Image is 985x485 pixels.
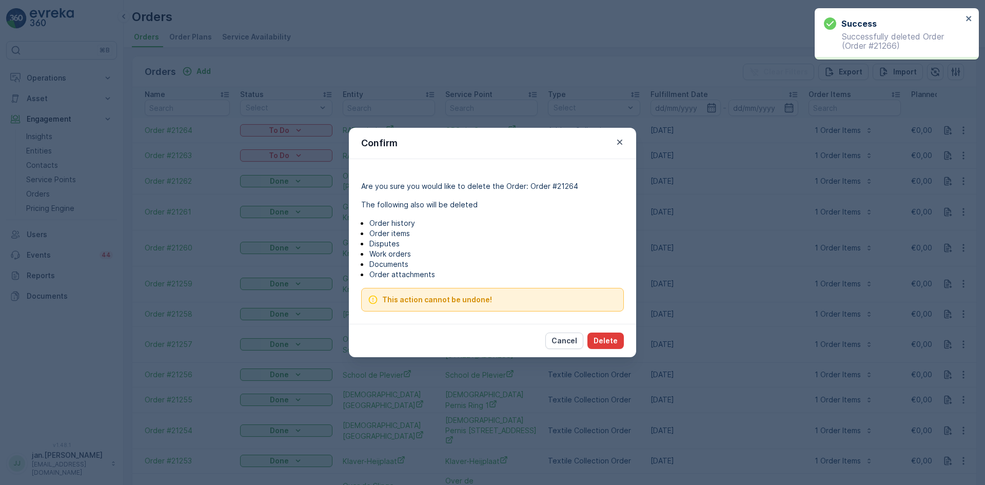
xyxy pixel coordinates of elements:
h3: Success [841,17,877,30]
p: Work orders [369,249,624,259]
p: The following also will be deleted [361,200,624,210]
p: Disputes [369,239,624,249]
p: Confirm [361,136,398,150]
button: Delete [587,333,624,349]
p: Order items [369,228,624,239]
p: Order history [369,218,624,228]
p: Cancel [551,336,577,346]
p: Are you sure you would like to delete the Order: Order #21264 [361,181,624,191]
button: close [966,14,973,24]
button: Cancel [545,333,583,349]
p: Delete [594,336,618,346]
p: Successfully deleted Order (Order #21266) [824,32,962,50]
p: Order attachments [369,269,624,280]
span: This action cannot be undone! [382,295,492,305]
p: Documents [369,259,624,269]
